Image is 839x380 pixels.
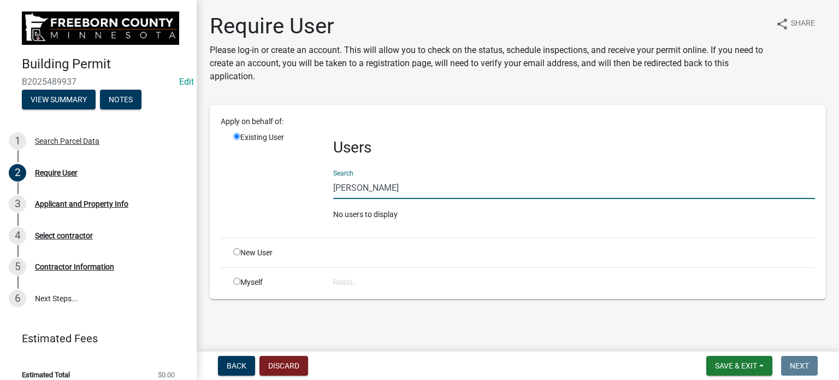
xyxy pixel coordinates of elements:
a: Edit [179,77,194,87]
div: 6 [9,290,26,307]
span: Share [791,17,815,31]
div: 1 [9,132,26,150]
div: 5 [9,258,26,276]
i: share [776,17,789,31]
div: Select contractor [35,232,93,239]
h4: Building Permit [22,56,188,72]
a: Estimated Fees [9,328,179,349]
div: Apply on behalf of: [212,116,823,127]
p: Please log-in or create an account. This will allow you to check on the status, schedule inspecti... [210,44,767,83]
button: View Summary [22,90,96,109]
p: No users to display [333,209,815,220]
span: Back [227,361,246,370]
span: Estimated Total [22,371,70,378]
div: Existing User [225,132,325,229]
span: Next [790,361,809,370]
div: Applicant and Property Info [35,200,128,208]
button: shareShare [767,13,824,34]
div: Myself [225,277,325,288]
div: Search Parcel Data [35,137,99,145]
wm-modal-confirm: Summary [22,96,96,104]
button: Back [218,356,255,376]
wm-modal-confirm: Notes [100,96,141,104]
img: Freeborn County, Minnesota [22,11,179,45]
span: Save & Exit [715,361,757,370]
span: B2025489937 [22,77,175,87]
div: 2 [9,164,26,182]
span: $0.00 [158,371,175,378]
div: 4 [9,227,26,244]
button: Notes [100,90,141,109]
button: Discard [259,356,308,376]
h3: Users [333,138,815,157]
button: Save & Exit [706,356,772,376]
h1: Require User [210,13,767,39]
div: Require User [35,169,78,177]
wm-modal-confirm: Edit Application Number [179,77,194,87]
div: New User [225,247,325,259]
div: Contractor Information [35,263,114,271]
button: Next [781,356,818,376]
div: 3 [9,195,26,213]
